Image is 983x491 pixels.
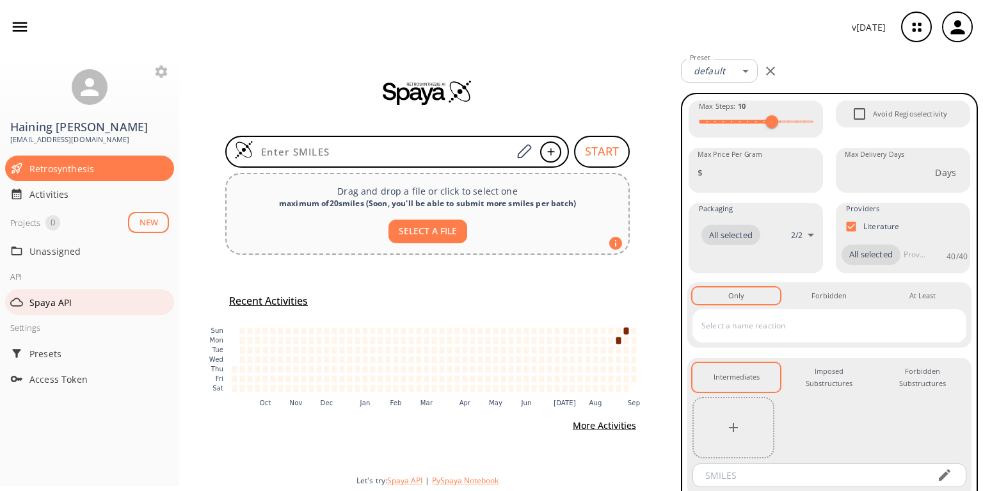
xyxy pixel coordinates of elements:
[5,238,174,264] div: Unassigned
[554,399,576,406] text: [DATE]
[5,341,174,366] div: Presets
[589,399,602,406] text: Aug
[863,221,900,232] p: Literature
[692,287,780,304] button: Only
[10,134,169,145] span: [EMAIL_ADDRESS][DOMAIN_NAME]
[846,101,873,127] span: Avoid Regioselectivity
[422,475,432,486] span: |
[432,475,499,486] button: PySpaya Notebook
[738,101,746,111] strong: 10
[237,184,618,198] p: Drag and drop a file or click to select one
[29,373,169,386] span: Access Token
[128,212,169,233] button: NEW
[209,327,223,392] g: y-axis tick label
[785,287,873,304] button: Forbidden
[211,346,223,353] text: Tue
[10,120,169,134] h3: Haining [PERSON_NAME]
[29,347,169,360] span: Presets
[791,230,803,241] p: 2 / 2
[209,337,223,344] text: Mon
[879,363,966,392] button: Forbidden Substructures
[260,399,271,406] text: Oct
[785,363,873,392] button: Imposed Substructures
[714,371,760,383] div: Intermediates
[290,399,303,406] text: Nov
[234,140,253,159] img: Logo Spaya
[216,375,223,382] text: Fri
[29,296,169,309] span: Spaya API
[253,145,512,158] input: Enter SMILES
[211,366,223,373] text: Thu
[947,251,968,262] p: 40 / 40
[698,150,762,159] label: Max Price Per Gram
[699,101,746,112] span: Max Steps :
[232,327,637,392] g: cell
[690,53,710,63] label: Preset
[728,290,744,302] div: Only
[889,366,956,389] div: Forbidden Substructures
[694,65,725,77] em: default
[224,291,313,312] button: Recent Activities
[5,156,174,181] div: Retrosynthesis
[383,79,472,105] img: Spaya logo
[5,366,174,392] div: Access Token
[229,294,308,308] h5: Recent Activities
[701,229,760,242] span: All selected
[879,287,966,304] button: At Least
[692,363,780,392] button: Intermediates
[696,463,927,487] input: SMILES
[699,203,733,214] span: Packaging
[209,356,223,363] text: Wed
[909,290,936,302] div: At Least
[489,399,502,406] text: May
[360,399,371,406] text: Jan
[845,150,904,159] label: Max Delivery Days
[212,385,223,392] text: Sat
[873,108,947,120] span: Avoid Regioselectivity
[5,289,174,315] div: Spaya API
[842,248,900,261] span: All selected
[568,414,641,438] button: More Activities
[628,399,640,406] text: Sep
[390,399,401,406] text: Feb
[420,399,433,406] text: Mar
[10,215,40,230] div: Projects
[356,475,671,486] div: Let's try:
[388,220,467,243] button: SELECT A FILE
[811,290,847,302] div: Forbidden
[29,245,169,258] span: Unassigned
[211,327,223,334] text: Sun
[29,188,169,201] span: Activities
[237,198,618,209] div: maximum of 20 smiles ( Soon, you'll be able to submit more smiles per batch )
[795,366,863,389] div: Imposed Substructures
[935,166,956,179] p: Days
[460,399,471,406] text: Apr
[5,181,174,207] div: Activities
[260,399,641,406] g: x-axis tick label
[45,216,60,229] span: 0
[698,316,941,336] input: Select a name reaction
[846,203,879,214] span: Providers
[900,245,929,265] input: Provider name
[387,475,422,486] button: Spaya API
[574,136,630,168] button: START
[698,166,703,179] p: $
[852,20,886,34] p: v [DATE]
[29,162,169,175] span: Retrosynthesis
[321,399,333,406] text: Dec
[520,399,531,406] text: Jun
